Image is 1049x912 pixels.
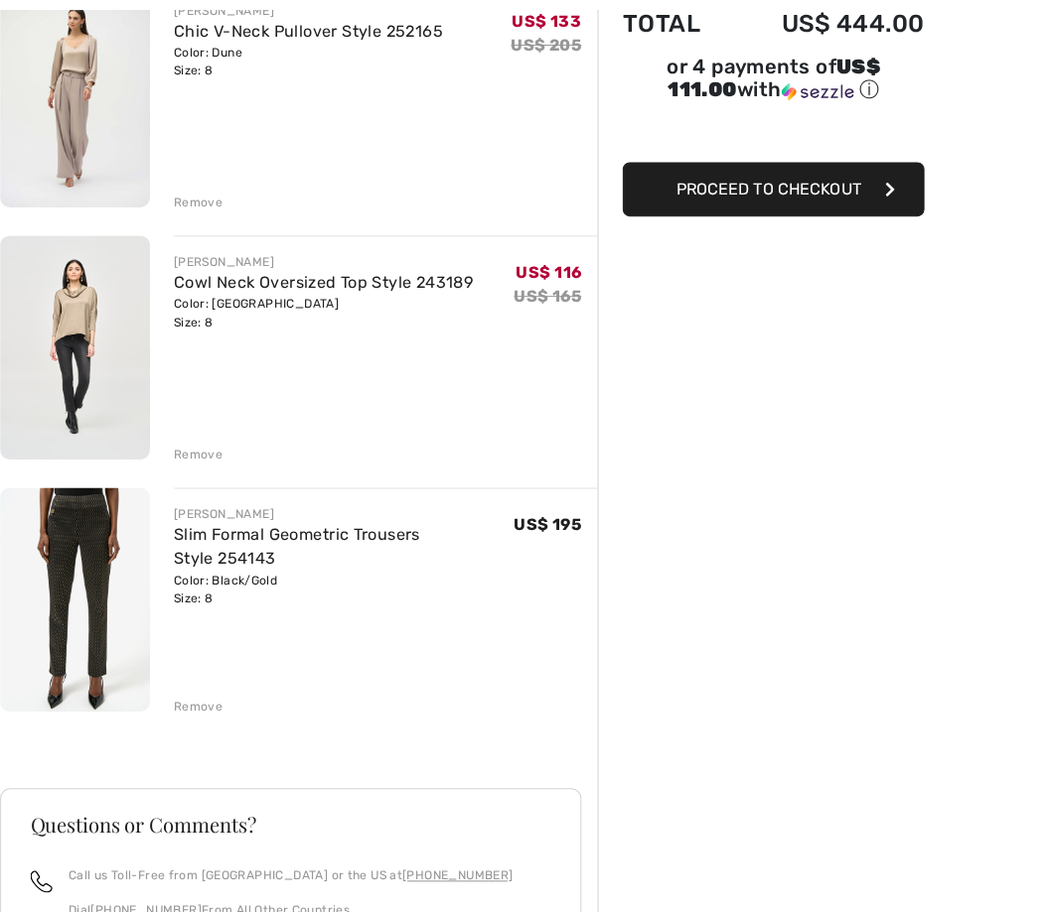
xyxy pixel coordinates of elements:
[520,284,586,303] s: US$ 165
[627,58,925,102] div: or 4 payments of with
[184,2,450,20] div: [PERSON_NAME]
[784,82,855,100] img: Sezzle
[184,44,450,79] div: Color: Dune Size: 8
[517,36,586,55] s: US$ 205
[184,441,232,458] div: Remove
[184,519,427,562] a: Slim Formal Geometric Trousers Style 254143
[627,58,925,109] div: or 4 payments ofUS$ 111.00withSezzle Click to learn more about Sezzle
[79,890,519,908] p: Dial From All Other Countries
[184,690,232,708] div: Remove
[12,233,160,455] img: Cowl Neck Oversized Top Style 243189
[184,192,232,209] div: Remove
[42,805,556,825] h3: Questions or Comments?
[522,260,586,279] span: US$ 116
[184,250,480,268] div: [PERSON_NAME]
[184,565,520,600] div: Color: Black/Gold Size: 8
[518,12,586,31] span: US$ 133
[409,858,519,872] a: [PHONE_NUMBER]
[101,892,211,906] a: [PHONE_NUMBER]
[12,482,160,703] img: Slim Formal Geometric Trousers Style 254143
[184,499,520,517] div: [PERSON_NAME]
[184,22,450,41] a: Chic V-Neck Pullover Style 252165
[679,178,862,196] span: Proceed to Checkout
[184,270,480,289] a: Cowl Neck Oversized Top Style 243189
[184,292,480,327] div: Color: [GEOGRAPHIC_DATA] Size: 8
[672,55,882,100] span: US$ 111.00
[520,509,586,528] span: US$ 195
[627,161,925,214] button: Proceed to Checkout
[79,856,519,874] p: Call us Toll-Free from [GEOGRAPHIC_DATA] or the US at
[627,109,925,154] iframe: PayPal-paypal
[42,860,64,882] img: call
